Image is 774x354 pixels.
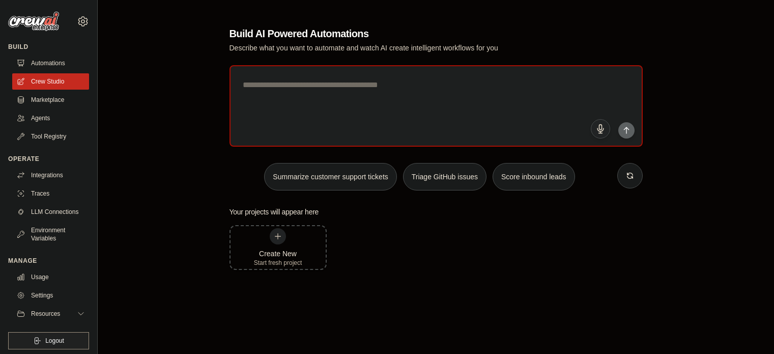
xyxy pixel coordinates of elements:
a: Marketplace [12,92,89,108]
div: Operate [8,155,89,163]
img: Logo [8,12,59,31]
a: LLM Connections [12,204,89,220]
button: Click to speak your automation idea [591,119,610,139]
p: Describe what you want to automate and watch AI create intelligent workflows for you [230,43,571,53]
button: Score inbound leads [493,163,575,190]
button: Resources [12,306,89,322]
span: Resources [31,310,60,318]
a: Tool Registry [12,128,89,145]
h1: Build AI Powered Automations [230,26,571,41]
a: Agents [12,110,89,126]
div: Create New [254,249,302,259]
button: Triage GitHub issues [403,163,486,190]
a: Automations [12,55,89,71]
button: Logout [8,332,89,349]
a: Traces [12,185,89,202]
div: Start fresh project [254,259,302,267]
button: Get new suggestions [617,163,643,188]
div: Build [8,43,89,51]
a: Environment Variables [12,222,89,247]
button: Summarize customer support tickets [264,163,396,190]
span: Logout [45,337,64,345]
a: Integrations [12,167,89,183]
div: Manage [8,257,89,265]
a: Settings [12,287,89,304]
a: Usage [12,269,89,285]
a: Crew Studio [12,73,89,90]
h3: Your projects will appear here [230,207,319,217]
